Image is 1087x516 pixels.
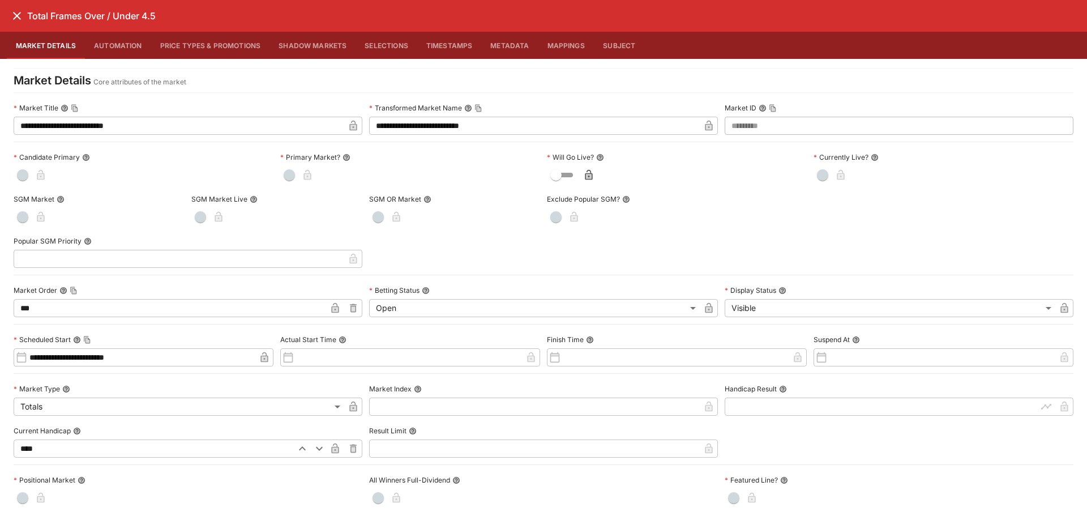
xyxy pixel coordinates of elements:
button: Candidate Primary [82,153,90,161]
button: Primary Market? [343,153,350,161]
button: Market Index [414,385,422,393]
p: All Winners Full-Dividend [369,475,450,485]
button: Price Types & Promotions [151,32,270,59]
button: Suspend At [852,336,860,344]
button: Featured Line? [780,476,788,484]
button: Copy To Clipboard [70,287,78,295]
p: Betting Status [369,285,420,295]
p: SGM Market Live [191,194,247,204]
button: Automation [85,32,151,59]
button: Popular SGM Priority [84,237,92,245]
button: Market Type [62,385,70,393]
p: Market Order [14,285,57,295]
button: Mappings [538,32,594,59]
button: Handicap Result [779,385,787,393]
button: Will Go Live? [596,153,604,161]
button: Market Details [7,32,85,59]
button: Scheduled StartCopy To Clipboard [73,336,81,344]
button: All Winners Full-Dividend [452,476,460,484]
button: Positional Market [78,476,85,484]
p: Actual Start Time [280,335,336,344]
button: Copy To Clipboard [83,336,91,344]
button: Subject [594,32,645,59]
button: Selections [356,32,417,59]
h6: Total Frames Over / Under 4.5 [27,10,156,22]
div: Visible [725,299,1055,317]
button: Market IDCopy To Clipboard [759,104,767,112]
p: Candidate Primary [14,152,80,162]
p: Market Title [14,103,58,113]
div: Totals [14,398,344,416]
button: Copy To Clipboard [71,104,79,112]
p: Transformed Market Name [369,103,462,113]
div: Open [369,299,700,317]
p: Market Type [14,384,60,394]
button: Result Limit [409,427,417,435]
button: Actual Start Time [339,336,346,344]
p: SGM Market [14,194,54,204]
button: Transformed Market NameCopy To Clipboard [464,104,472,112]
button: Finish Time [586,336,594,344]
p: SGM OR Market [369,194,421,204]
button: Copy To Clipboard [474,104,482,112]
p: Finish Time [547,335,584,344]
button: Metadata [481,32,538,59]
button: Betting Status [422,287,430,295]
button: Market OrderCopy To Clipboard [59,287,67,295]
button: Copy To Clipboard [769,104,777,112]
button: SGM Market Live [250,195,258,203]
p: Core attributes of the market [93,76,186,88]
p: Primary Market? [280,152,340,162]
p: Popular SGM Priority [14,236,82,246]
button: SGM Market [57,195,65,203]
p: Scheduled Start [14,335,71,344]
p: Current Handicap [14,426,71,436]
button: Current Handicap [73,427,81,435]
p: Market Index [369,384,412,394]
p: Will Go Live? [547,152,594,162]
p: Featured Line? [725,475,778,485]
h4: Market Details [14,73,91,88]
button: Exclude Popular SGM? [622,195,630,203]
p: Market ID [725,103,756,113]
p: Handicap Result [725,384,777,394]
p: Exclude Popular SGM? [547,194,620,204]
p: Result Limit [369,426,406,436]
p: Display Status [725,285,776,295]
button: Shadow Markets [269,32,356,59]
button: Currently Live? [871,153,879,161]
p: Suspend At [814,335,850,344]
button: Display Status [778,287,786,295]
button: Market TitleCopy To Clipboard [61,104,69,112]
p: Positional Market [14,475,75,485]
button: close [7,6,27,26]
button: Timestamps [417,32,482,59]
p: Currently Live? [814,152,868,162]
button: SGM OR Market [423,195,431,203]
